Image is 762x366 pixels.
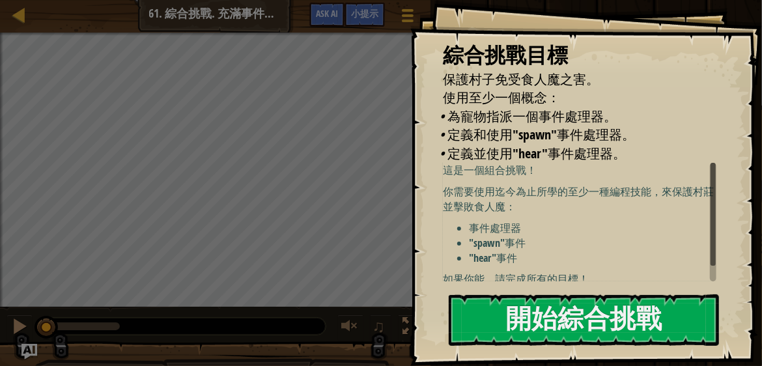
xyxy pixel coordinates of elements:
[7,315,33,341] button: Ctrl + P: Pause
[447,126,635,143] span: 定義和使用"spawn"事件處理器。
[398,315,424,341] button: 切換全螢幕
[391,3,424,33] button: 顯示遊戲選單
[443,89,560,106] span: 使用至少一個概念：
[443,70,599,88] span: 保護村子免受食人魔之害。
[449,294,719,346] button: 開始綜合挑戰
[337,315,363,341] button: 調整音量
[440,145,444,162] i: •
[370,315,392,341] button: ♫
[469,221,722,236] li: 事件處理器
[443,184,722,214] p: 你需要使用迄今為止所學的至少一種編程技能，來保護村莊並擊敗食人魔：
[21,344,37,359] button: Ask AI
[469,251,722,266] li: "hear"事件
[469,236,722,251] li: "spawn"事件
[440,107,444,125] i: •
[447,107,617,125] span: 為寵物指派一個事件處理器。
[373,317,386,336] span: ♫
[443,40,716,70] div: 綜合挑戰目標
[427,89,713,107] li: 使用至少一個概念：
[443,272,722,287] p: 如果你能，請完成所有的目標！
[440,145,713,163] li: 定義並使用"hear"事件處理器。
[440,126,713,145] li: 定義和使用"spawn"事件處理器。
[440,126,444,143] i: •
[427,70,713,89] li: 保護村子免受食人魔之害。
[351,7,378,20] span: 小提示
[447,145,626,162] span: 定義並使用"hear"事件處理器。
[440,107,713,126] li: 為寵物指派一個事件處理器。
[316,7,338,20] span: Ask AI
[309,3,345,27] button: Ask AI
[443,163,722,178] p: 這是一個組合挑戰！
